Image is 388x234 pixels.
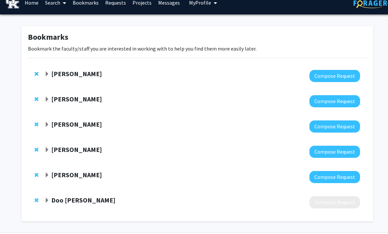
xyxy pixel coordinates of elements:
[35,172,38,178] span: Remove Chad Risko from bookmarks
[44,173,50,178] span: Expand Chad Risko Bookmark
[51,120,102,128] strong: [PERSON_NAME]
[44,122,50,127] span: Expand Robert Grossman Bookmark
[44,97,50,102] span: Expand Shahnawaz Rather Bookmark
[35,198,38,203] span: Remove Doo Young Kim from bookmarks
[51,196,115,204] strong: Doo [PERSON_NAME]
[51,95,102,103] strong: [PERSON_NAME]
[51,70,102,78] strong: [PERSON_NAME]
[51,145,102,154] strong: [PERSON_NAME]
[309,70,360,82] button: Compose Request to Barbara Knutson
[309,171,360,183] button: Compose Request to Chad Risko
[309,120,360,133] button: Compose Request to Robert Grossman
[5,204,28,229] iframe: Chat
[44,147,50,153] span: Expand Ronald Wilhelm Bookmark
[35,71,38,76] span: Remove Barbara Knutson from bookmarks
[51,171,102,179] strong: [PERSON_NAME]
[35,96,38,102] span: Remove Shahnawaz Rather from bookmarks
[309,146,360,158] button: Compose Request to Ronald Wilhelm
[309,196,360,208] button: Compose Request to Doo Young Kim
[28,45,367,53] p: Bookmark the faculty/staff you are interested in working with to help you find them more easily l...
[35,122,38,127] span: Remove Robert Grossman from bookmarks
[35,147,38,152] span: Remove Ronald Wilhelm from bookmarks
[44,198,50,203] span: Expand Doo Young Kim Bookmark
[28,32,367,42] h1: Bookmarks
[309,95,360,107] button: Compose Request to Shahnawaz Rather
[44,72,50,77] span: Expand Barbara Knutson Bookmark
